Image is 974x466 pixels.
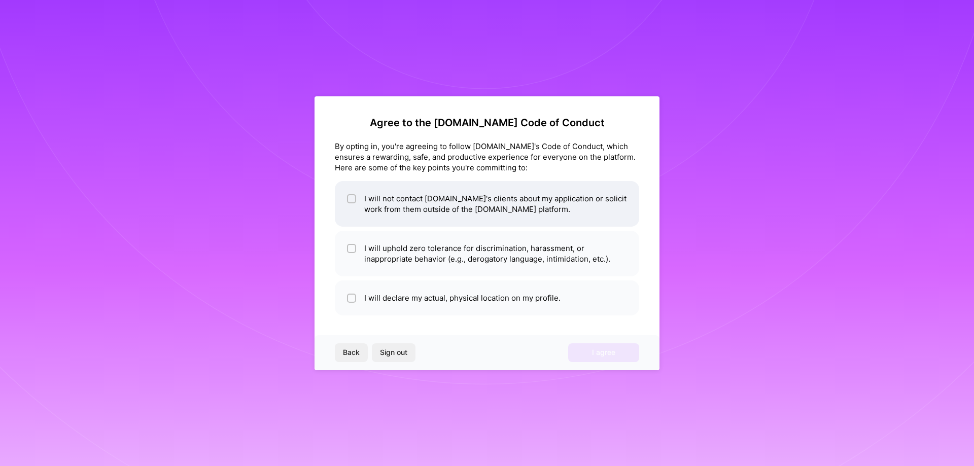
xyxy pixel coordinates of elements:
[335,181,639,227] li: I will not contact [DOMAIN_NAME]'s clients about my application or solicit work from them outside...
[335,141,639,173] div: By opting in, you're agreeing to follow [DOMAIN_NAME]'s Code of Conduct, which ensures a rewardin...
[335,231,639,276] li: I will uphold zero tolerance for discrimination, harassment, or inappropriate behavior (e.g., der...
[335,117,639,129] h2: Agree to the [DOMAIN_NAME] Code of Conduct
[335,280,639,315] li: I will declare my actual, physical location on my profile.
[380,347,407,357] span: Sign out
[335,343,368,362] button: Back
[343,347,360,357] span: Back
[372,343,415,362] button: Sign out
